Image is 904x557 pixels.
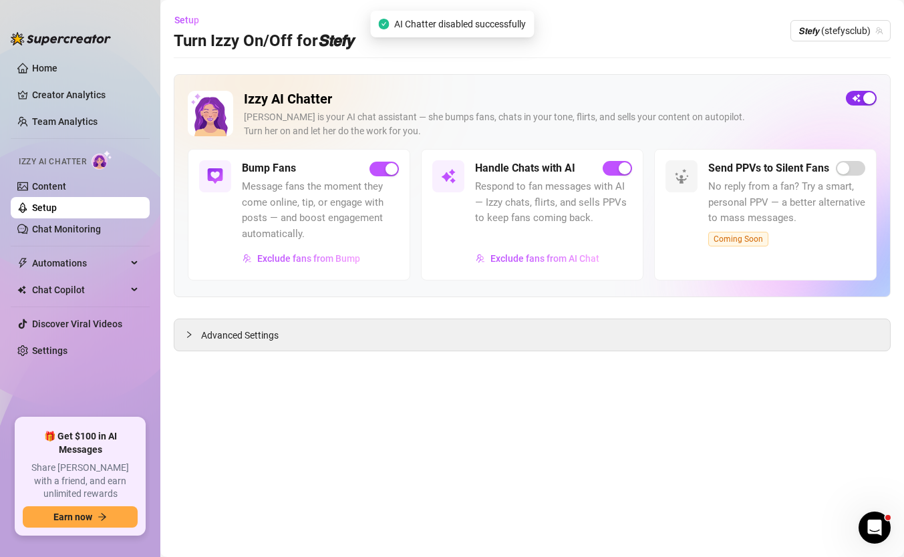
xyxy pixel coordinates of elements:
span: Izzy AI Chatter [19,156,86,168]
span: Message fans the moment they come online, tip, or engage with posts — and boost engagement automa... [242,179,399,242]
button: Exclude fans from Bump [242,248,361,269]
span: Setup [174,15,199,25]
span: Exclude fans from Bump [257,253,360,264]
div: collapsed [185,327,201,342]
a: Team Analytics [32,116,98,127]
span: AI Chatter disabled successfully [394,17,526,31]
div: [PERSON_NAME] is your AI chat assistant — she bumps fans, chats in your tone, flirts, and sells y... [244,110,835,138]
img: Chat Copilot [17,285,26,295]
h3: Turn Izzy On/Off for 𝙎𝙩𝙚𝙛𝙮 [174,31,353,52]
span: Respond to fan messages with AI — Izzy chats, flirts, and sells PPVs to keep fans coming back. [475,179,632,226]
a: Creator Analytics [32,84,139,106]
h5: Send PPVs to Silent Fans [708,160,829,176]
h2: Izzy AI Chatter [244,91,835,108]
img: AI Chatter [92,150,112,170]
img: svg%3e [243,254,252,263]
img: logo-BBDzfeDw.svg [11,32,111,45]
a: Home [32,63,57,73]
a: Chat Monitoring [32,224,101,234]
button: Earn nowarrow-right [23,506,138,528]
span: 𝙎𝙩𝙚𝙛𝙮 (stefysclub) [798,21,883,41]
span: Share [PERSON_NAME] with a friend, and earn unlimited rewards [23,461,138,501]
span: check-circle [378,19,389,29]
h5: Bump Fans [242,160,296,176]
button: Exclude fans from AI Chat [475,248,600,269]
img: svg%3e [440,168,456,184]
span: team [875,27,883,35]
img: Izzy AI Chatter [188,91,233,136]
a: Setup [32,202,57,213]
iframe: Intercom live chat [859,512,891,544]
h5: Handle Chats with AI [475,160,575,176]
span: Coming Soon [708,232,768,246]
span: 🎁 Get $100 in AI Messages [23,430,138,456]
a: Content [32,181,66,192]
img: svg%3e [207,168,223,184]
span: Earn now [53,512,92,522]
span: Automations [32,252,127,274]
span: arrow-right [98,512,107,522]
span: Exclude fans from AI Chat [490,253,599,264]
span: collapsed [185,331,193,339]
span: No reply from a fan? Try a smart, personal PPV — a better alternative to mass messages. [708,179,865,226]
span: Advanced Settings [201,328,279,343]
button: Setup [174,9,210,31]
a: Discover Viral Videos [32,319,122,329]
span: thunderbolt [17,258,28,268]
img: svg%3e [476,254,485,263]
a: Settings [32,345,67,356]
span: Chat Copilot [32,279,127,301]
img: svg%3e [673,168,690,184]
